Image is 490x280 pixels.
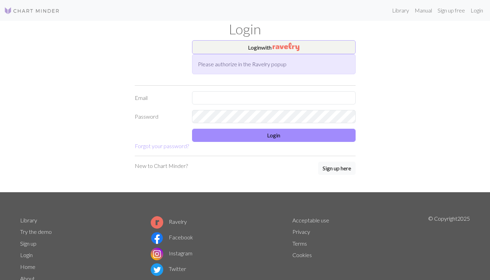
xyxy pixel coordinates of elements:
button: Sign up here [318,162,356,175]
img: Twitter logo [151,263,163,276]
a: Sign up [20,240,36,247]
div: Please authorize in the Ravelry popup [192,54,356,74]
a: Home [20,263,35,270]
a: Forgot your password? [135,143,189,149]
a: Twitter [151,265,186,272]
label: Password [131,110,188,123]
a: Login [20,252,33,258]
img: Logo [4,7,60,15]
a: Try the demo [20,228,52,235]
a: Sign up here [318,162,356,176]
img: Facebook logo [151,232,163,244]
a: Sign up free [435,3,468,17]
a: Manual [412,3,435,17]
button: Loginwith [192,40,356,54]
a: Privacy [292,228,310,235]
img: Instagram logo [151,248,163,260]
a: Facebook [151,234,193,240]
a: Cookies [292,252,312,258]
img: Ravelry [273,43,299,51]
a: Terms [292,240,307,247]
button: Login [192,129,356,142]
a: Acceptable use [292,217,329,223]
h1: Login [16,21,474,37]
a: Ravelry [151,218,187,225]
p: New to Chart Minder? [135,162,188,170]
a: Library [20,217,37,223]
img: Ravelry logo [151,216,163,229]
a: Library [389,3,412,17]
a: Instagram [151,250,192,256]
a: Login [468,3,486,17]
label: Email [131,91,188,104]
